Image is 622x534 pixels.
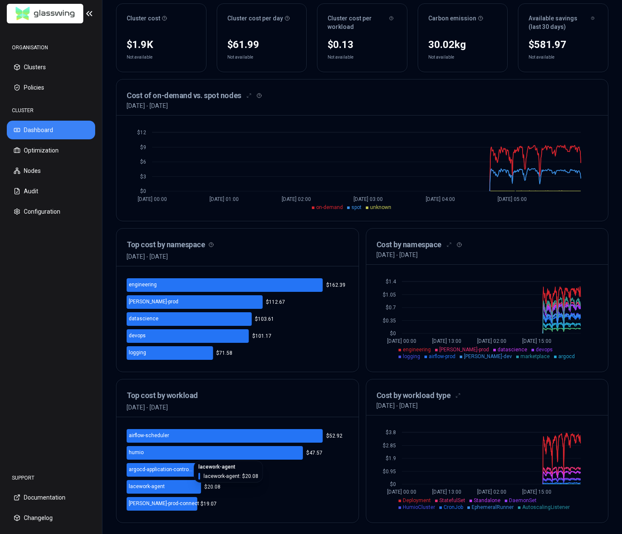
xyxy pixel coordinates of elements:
[382,292,396,298] tspan: $1.05
[140,144,146,150] tspan: $9
[529,38,598,51] div: $581.97
[127,38,196,51] div: $1.9K
[428,14,498,23] div: Carbon emission
[127,390,348,401] h3: Top cost by workload
[328,53,353,62] div: Not available
[353,196,383,202] tspan: [DATE] 03:00
[127,403,348,412] p: [DATE] - [DATE]
[558,353,575,359] span: argocd
[390,331,396,336] tspan: $0
[376,239,441,251] h3: Cost by namespace
[138,196,167,202] tspan: [DATE] 00:00
[7,39,95,56] div: ORGANISATION
[439,497,465,503] span: StatefulSet
[536,347,553,353] span: devops
[376,401,418,410] p: [DATE] - [DATE]
[439,347,489,353] span: [PERSON_NAME]-prod
[520,353,550,359] span: marketplace
[385,305,396,311] tspan: $0.7
[403,504,435,510] span: HumioCluster
[385,429,396,435] tspan: $3.8
[137,130,146,136] tspan: $12
[7,161,95,180] button: Nodes
[351,204,362,210] span: spot
[7,182,95,201] button: Audit
[390,481,396,487] tspan: $0
[432,338,461,344] tspan: [DATE] 13:00
[127,53,153,62] div: Not available
[7,509,95,527] button: Changelog
[370,204,391,210] span: unknown
[472,504,514,510] span: EphemeralRunner
[140,174,146,180] tspan: $3
[387,338,416,344] tspan: [DATE] 00:00
[127,14,196,23] div: Cluster cost
[127,90,241,102] h3: Cost of on-demand vs. spot nodes
[140,188,146,194] tspan: $0
[227,53,253,62] div: Not available
[382,469,396,475] tspan: $0.95
[403,497,431,503] span: Deployment
[382,443,396,449] tspan: $2.85
[385,455,396,461] tspan: $1.9
[428,53,454,62] div: Not available
[522,338,551,344] tspan: [DATE] 15:00
[376,390,451,401] h3: Cost by workload type
[477,338,506,344] tspan: [DATE] 02:00
[429,353,455,359] span: airflow-prod
[498,347,527,353] span: datascience
[382,318,396,324] tspan: $0.35
[428,38,498,51] div: 30.02 kg
[522,504,570,510] span: AutoscalingListener
[209,196,239,202] tspan: [DATE] 01:00
[522,489,551,495] tspan: [DATE] 15:00
[7,102,95,119] div: CLUSTER
[7,58,95,76] button: Clusters
[7,488,95,507] button: Documentation
[529,14,598,31] div: Available savings (last 30 days)
[403,347,431,353] span: engineering
[464,353,512,359] span: [PERSON_NAME]-dev
[403,353,420,359] span: logging
[7,141,95,160] button: Optimization
[127,252,348,261] p: [DATE] - [DATE]
[477,489,506,495] tspan: [DATE] 02:00
[316,204,343,210] span: on-demand
[498,196,527,202] tspan: [DATE] 05:00
[140,159,146,165] tspan: $6
[282,196,311,202] tspan: [DATE] 02:00
[127,239,348,251] h3: Top cost by namespace
[444,504,463,510] span: CronJob
[227,14,297,23] div: Cluster cost per day
[385,279,396,285] tspan: $1.4
[12,4,78,24] img: GlassWing
[426,196,455,202] tspan: [DATE] 04:00
[509,497,537,503] span: DaemonSet
[127,102,168,110] p: [DATE] - [DATE]
[529,53,554,62] div: Not available
[7,202,95,221] button: Configuration
[432,489,461,495] tspan: [DATE] 13:00
[328,38,397,51] div: $0.13
[328,14,397,31] div: Cluster cost per workload
[7,78,95,97] button: Policies
[474,497,500,503] span: Standalone
[7,121,95,139] button: Dashboard
[376,251,418,259] p: [DATE] - [DATE]
[7,469,95,486] div: SUPPORT
[227,38,297,51] div: $61.99
[387,489,416,495] tspan: [DATE] 00:00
